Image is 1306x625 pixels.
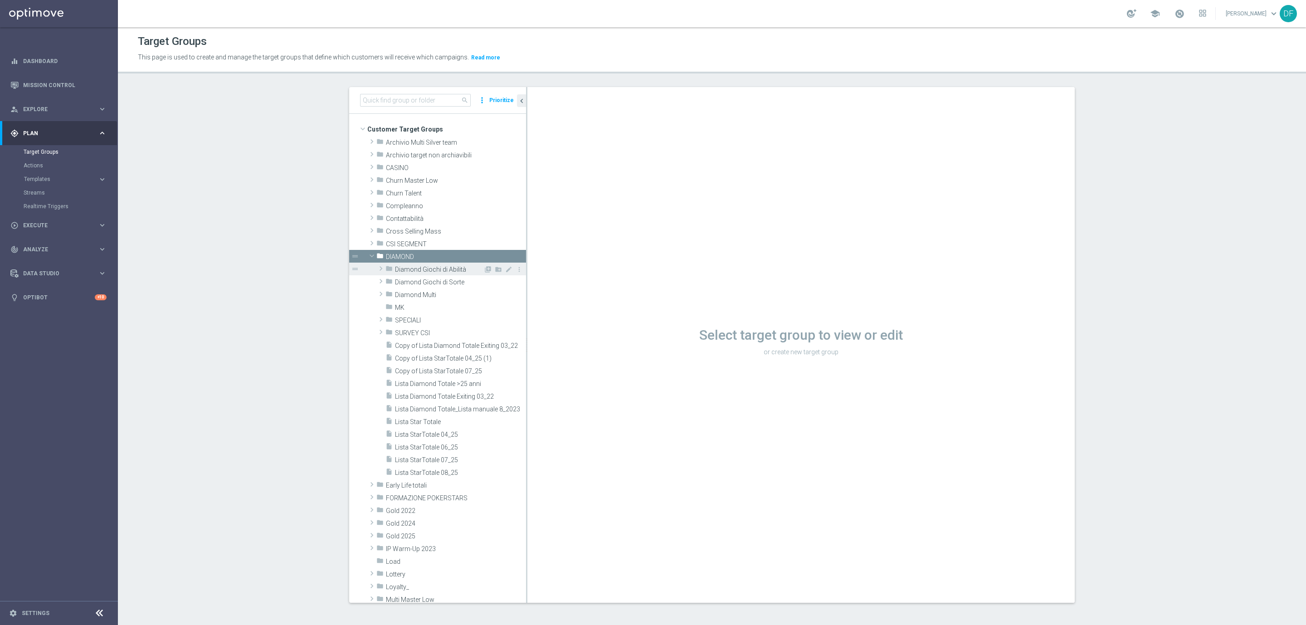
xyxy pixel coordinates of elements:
[395,393,526,400] span: Lista Diamond Totale Exiting 03_22
[385,379,393,390] i: insert_drive_file
[386,190,526,197] span: Churn Talent
[385,354,393,364] i: insert_drive_file
[517,94,526,107] button: chevron_left
[10,58,107,65] div: equalizer Dashboard
[376,481,384,491] i: folder
[24,162,94,169] a: Actions
[386,228,526,235] span: Cross Selling Mass
[98,129,107,137] i: keyboard_arrow_right
[527,327,1075,343] h1: Select target group to view or edit
[376,214,384,225] i: folder
[10,73,107,97] div: Mission Control
[10,106,107,113] button: person_search Explore keyboard_arrow_right
[484,266,492,273] i: Add Target group
[376,239,384,250] i: folder
[10,129,98,137] div: Plan
[24,200,117,213] div: Realtime Triggers
[10,49,107,73] div: Dashboard
[386,507,526,515] span: Gold 2022
[395,304,526,312] span: MK
[1280,5,1297,22] div: DF
[376,544,384,555] i: folder
[385,328,393,339] i: folder
[386,583,526,591] span: Loyalty_
[470,53,501,63] button: Read more
[376,151,384,161] i: folder
[376,506,384,517] i: folder
[395,456,526,464] span: Lista StarTotale 07_25
[395,291,526,299] span: Diamond Multi
[395,431,526,439] span: Lista StarTotale 04_25
[23,285,95,309] a: Optibot
[385,290,393,301] i: folder
[385,405,393,415] i: insert_drive_file
[10,82,107,89] button: Mission Control
[395,444,526,451] span: Lista StarTotale 06_25
[10,57,19,65] i: equalizer
[10,130,107,137] div: gps_fixed Plan keyboard_arrow_right
[24,203,94,210] a: Realtime Triggers
[98,105,107,113] i: keyboard_arrow_right
[386,482,526,489] span: Early Life totali
[24,159,117,172] div: Actions
[10,270,107,277] button: Data Studio keyboard_arrow_right
[385,443,393,453] i: insert_drive_file
[395,317,526,324] span: SPECIALI
[24,189,94,196] a: Streams
[386,177,526,185] span: Churn Master Low
[23,49,107,73] a: Dashboard
[376,570,384,580] i: folder
[23,107,98,112] span: Explore
[376,163,384,174] i: folder
[376,227,384,237] i: folder
[98,221,107,229] i: keyboard_arrow_right
[386,215,526,223] span: Contattabilit&#xE0;
[24,176,107,183] button: Templates keyboard_arrow_right
[10,269,98,278] div: Data Studio
[395,266,483,273] span: Diamond Giochi di Abilit&#xE0;
[385,430,393,440] i: insert_drive_file
[360,94,471,107] input: Quick find group or folder
[376,519,384,529] i: folder
[386,240,526,248] span: CSI SEGMENT
[1150,9,1160,19] span: school
[386,532,526,540] span: Gold 2025
[385,455,393,466] i: insert_drive_file
[24,176,89,182] span: Templates
[385,341,393,352] i: insert_drive_file
[386,558,526,566] span: Load
[495,266,502,273] i: Add Folder
[10,285,107,309] div: Optibot
[386,253,526,261] span: DIAMOND
[395,469,526,477] span: Lista StarTotale 08_25
[386,545,526,553] span: IP Warm-Up 2023
[24,148,94,156] a: Target Groups
[516,266,523,273] i: more_vert
[395,355,526,362] span: Copy of Lista StarTotale 04_25 (1)
[386,202,526,210] span: Compleanno
[23,131,98,136] span: Plan
[23,247,98,252] span: Analyze
[10,222,107,229] button: play_circle_outline Execute keyboard_arrow_right
[10,221,98,229] div: Execute
[10,105,98,113] div: Explore
[24,172,117,186] div: Templates
[9,609,17,617] i: settings
[376,557,384,567] i: folder
[376,595,384,605] i: folder
[385,366,393,377] i: insert_drive_file
[98,269,107,278] i: keyboard_arrow_right
[10,294,107,301] button: lightbulb Optibot +10
[24,145,117,159] div: Target Groups
[10,293,19,302] i: lightbulb
[376,493,384,504] i: folder
[517,97,526,105] i: chevron_left
[1225,7,1280,20] a: [PERSON_NAME]keyboard_arrow_down
[10,221,19,229] i: play_circle_outline
[386,139,526,146] span: Archivio Multi Silver team
[10,129,19,137] i: gps_fixed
